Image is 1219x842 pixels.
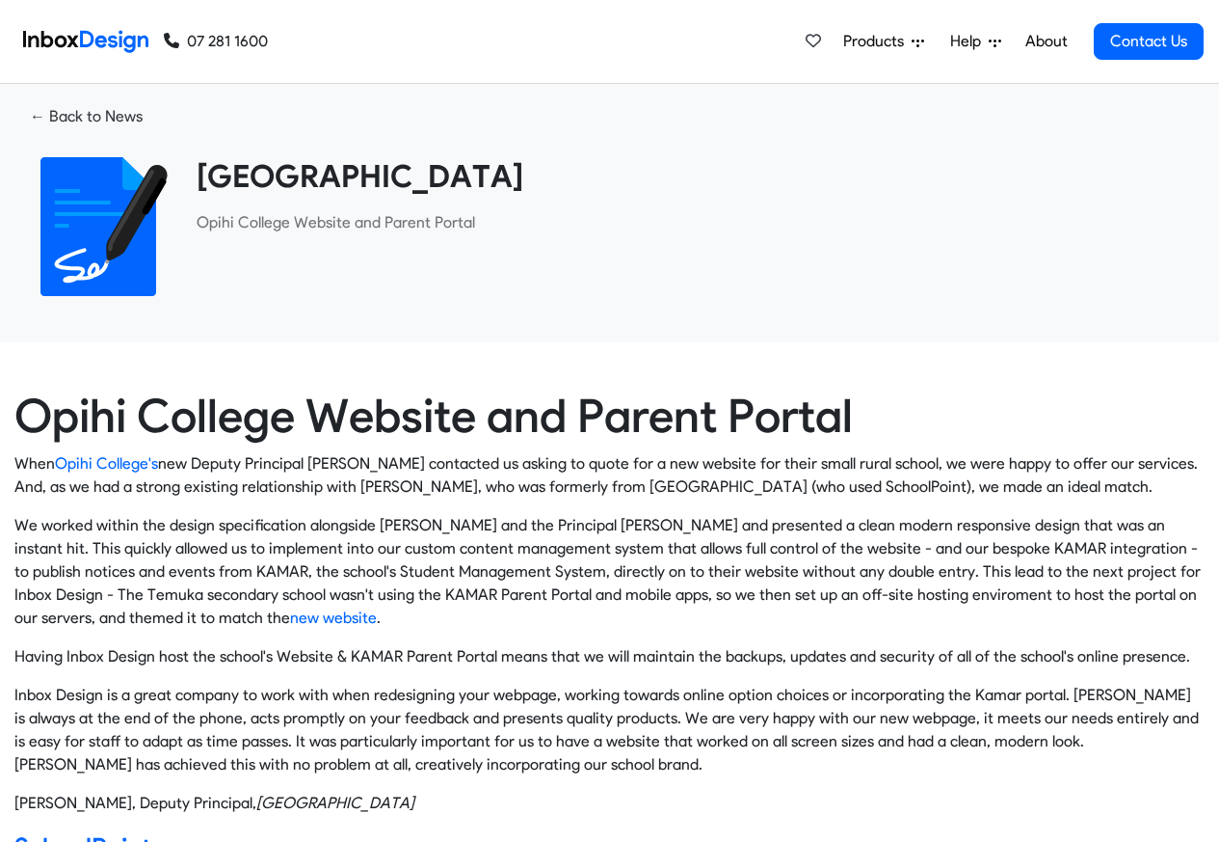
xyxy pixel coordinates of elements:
a: ← Back to News [14,99,158,134]
a: About [1020,22,1073,61]
p: ​Opihi College Website and Parent Portal [197,211,1190,234]
cite: Opihi College [256,794,414,812]
a: 07 281 1600 [164,30,268,53]
footer: [PERSON_NAME], Deputy Principal, [14,792,1205,815]
a: Contact Us [1094,23,1204,60]
a: Opihi College's [55,454,158,473]
a: Help [942,22,1009,61]
p: Having Inbox Design host the school's Website & KAMAR Parent Portal means that we will maintain t... [14,645,1205,668]
span: Help [950,30,989,53]
img: 2022_01_18_icon_signature.svg [29,157,168,296]
heading: [GEOGRAPHIC_DATA] [197,157,1190,196]
p: Inbox Design is a great company to work with when redesigning your webpage, working towards onlin... [14,684,1205,776]
p: We worked within the design specification alongside [PERSON_NAME] and the Principal [PERSON_NAME]... [14,514,1205,630]
h1: Opihi College Website and Parent Portal [14,389,1205,445]
a: new website [290,609,377,627]
span: Products [843,30,912,53]
p: When new Deputy Principal [PERSON_NAME] contacted us asking to quote for a new website for their ... [14,452,1205,499]
a: Products [835,22,932,61]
